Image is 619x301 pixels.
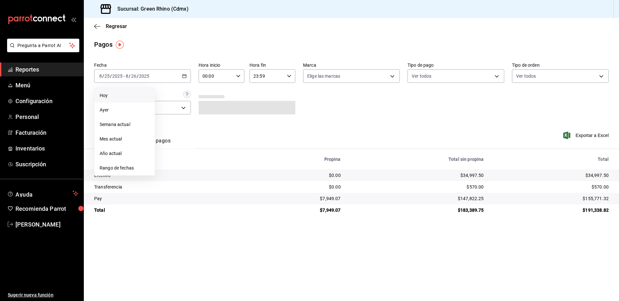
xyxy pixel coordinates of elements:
[254,157,341,162] div: Propina
[351,172,484,179] div: $34,997.50
[116,41,124,49] img: Tooltip marker
[7,39,79,52] button: Pregunta a Parrot AI
[254,207,341,213] div: $7,949.07
[565,131,609,139] button: Exportar a Excel
[102,73,104,79] span: /
[123,73,125,79] span: -
[112,5,189,13] h3: Sucursal: Green Rhino (Cdmx)
[94,157,243,162] div: Tipo de pago
[100,92,150,99] span: Hoy
[254,172,341,179] div: $0.00
[494,184,609,190] div: $570.00
[112,73,123,79] input: ----
[494,207,609,213] div: $191,338.82
[412,73,431,79] span: Ver todos
[106,23,127,29] span: Regresar
[15,65,78,74] span: Reportes
[139,73,150,79] input: ----
[94,207,243,213] div: Total
[254,195,341,202] div: $7,949.07
[5,47,79,53] a: Pregunta a Parrot AI
[104,73,110,79] input: --
[15,189,70,197] span: Ayuda
[199,63,244,67] label: Hora inicio
[146,138,171,149] button: Ver pagos
[94,195,243,202] div: Pay
[110,73,112,79] span: /
[494,172,609,179] div: $34,997.50
[94,63,191,67] label: Fecha
[351,157,484,162] div: Total sin propina
[17,42,69,49] span: Pregunta a Parrot AI
[8,292,78,298] span: Sugerir nueva función
[137,73,139,79] span: /
[94,40,113,49] div: Pagos
[15,128,78,137] span: Facturación
[494,157,609,162] div: Total
[15,204,78,213] span: Recomienda Parrot
[15,97,78,105] span: Configuración
[100,136,150,142] span: Mes actual
[125,73,129,79] input: --
[100,150,150,157] span: Año actual
[408,63,504,67] label: Tipo de pago
[71,17,76,22] button: open_drawer_menu
[129,73,131,79] span: /
[94,23,127,29] button: Regresar
[250,63,295,67] label: Hora fin
[351,207,484,213] div: $183,389.75
[494,195,609,202] div: $155,771.32
[100,165,150,171] span: Rango de fechas
[94,172,243,179] div: Efectivo
[15,81,78,90] span: Menú
[94,184,243,190] div: Transferencia
[131,73,137,79] input: --
[15,144,78,153] span: Inventarios
[99,73,102,79] input: --
[15,112,78,121] span: Personal
[516,73,536,79] span: Ver todos
[15,160,78,169] span: Suscripción
[100,121,150,128] span: Semana actual
[254,184,341,190] div: $0.00
[100,107,150,113] span: Ayer
[512,63,609,67] label: Tipo de orden
[307,73,340,79] span: Elige las marcas
[351,184,484,190] div: $570.00
[15,220,78,229] span: [PERSON_NAME]
[351,195,484,202] div: $147,822.25
[303,63,400,67] label: Marca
